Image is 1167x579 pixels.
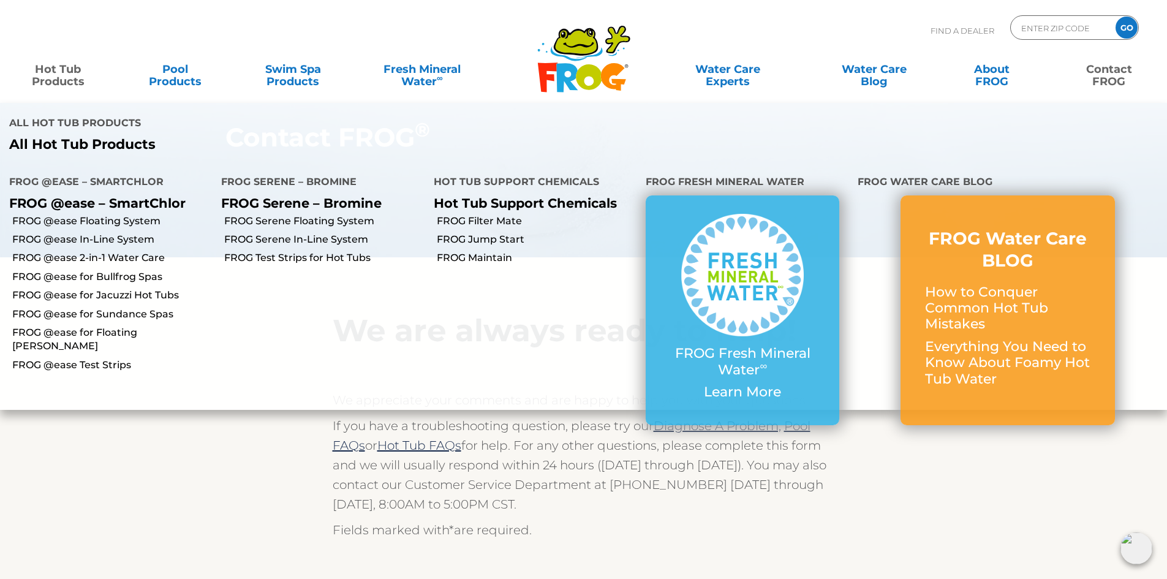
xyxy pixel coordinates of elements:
[654,418,781,433] a: Diagnose A Problem,
[12,308,212,321] a: FROG @ease for Sundance Spas
[9,112,575,137] h4: All Hot Tub Products
[224,233,424,246] a: FROG Serene In-Line System
[1120,532,1152,564] img: openIcon
[434,195,627,211] p: Hot Tub Support Chemicals
[434,171,627,195] h4: Hot Tub Support Chemicals
[377,438,461,453] a: Hot Tub FAQs
[247,57,339,81] a: Swim SpaProducts
[760,360,767,372] sup: ∞
[925,227,1090,272] h3: FROG Water Care BLOG
[925,227,1090,393] a: FROG Water Care BLOG How to Conquer Common Hot Tub Mistakes Everything You Need to Know About Foa...
[1020,19,1103,37] input: Zip Code Form
[12,251,212,265] a: FROG @ease 2-in-1 Water Care
[221,171,415,195] h4: FROG Serene – Bromine
[1063,57,1155,81] a: ContactFROG
[12,326,212,354] a: FROG @ease for Floating [PERSON_NAME]
[12,289,212,302] a: FROG @ease for Jacuzzi Hot Tubs
[224,251,424,265] a: FROG Test Strips for Hot Tubs
[437,233,636,246] a: FROG Jump Start
[437,73,443,83] sup: ∞
[333,416,835,514] p: If you have a troubleshooting question, please try our or for help. For any other questions, plea...
[646,171,839,195] h4: FROG Fresh Mineral Water
[670,214,815,406] a: FROG Fresh Mineral Water∞ Learn More
[9,195,203,211] p: FROG @ease – SmartChlor
[828,57,920,81] a: Water CareBlog
[224,214,424,228] a: FROG Serene Floating System
[946,57,1037,81] a: AboutFROG
[364,57,479,81] a: Fresh MineralWater∞
[9,171,203,195] h4: FROG @ease – SmartChlor
[925,339,1090,387] p: Everything You Need to Know About Foamy Hot Tub Water
[925,284,1090,333] p: How to Conquer Common Hot Tub Mistakes
[12,270,212,284] a: FROG @ease for Bullfrog Spas
[333,520,835,540] p: Fields marked with are required.
[437,214,636,228] a: FROG Filter Mate
[437,251,636,265] a: FROG Maintain
[12,57,104,81] a: Hot TubProducts
[130,57,221,81] a: PoolProducts
[9,137,575,153] a: All Hot Tub Products
[12,233,212,246] a: FROG @ease In-Line System
[12,214,212,228] a: FROG @ease Floating System
[654,57,802,81] a: Water CareExperts
[670,384,815,400] p: Learn More
[221,195,415,211] p: FROG Serene – Bromine
[1116,17,1138,39] input: GO
[931,15,994,46] p: Find A Dealer
[858,171,1158,195] h4: FROG Water Care Blog
[12,358,212,372] a: FROG @ease Test Strips
[670,346,815,378] p: FROG Fresh Mineral Water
